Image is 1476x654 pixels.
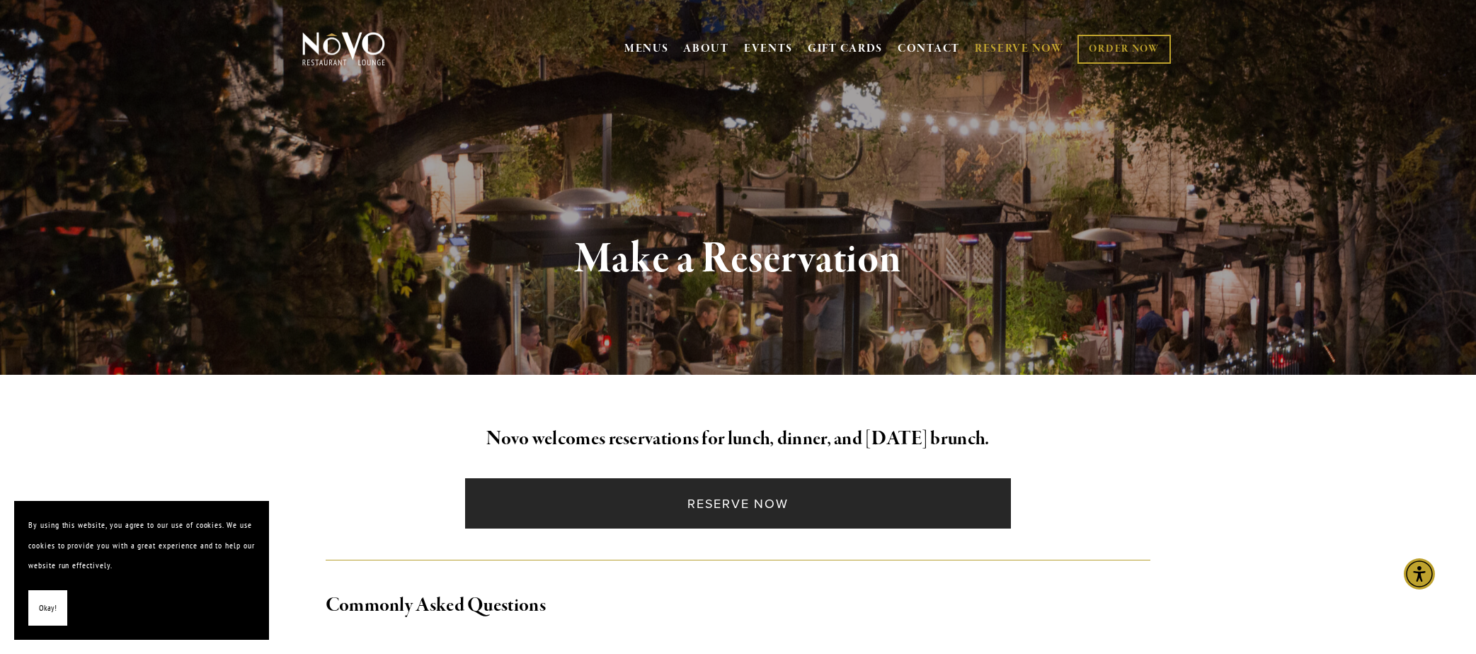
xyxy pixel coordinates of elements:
[975,35,1064,62] a: RESERVE NOW
[683,42,729,56] a: ABOUT
[326,424,1151,454] h2: Novo welcomes reservations for lunch, dinner, and [DATE] brunch.
[624,42,669,56] a: MENUS
[326,591,1151,621] h2: Commonly Asked Questions
[28,515,255,576] p: By using this website, you agree to our use of cookies. We use cookies to provide you with a grea...
[39,598,57,619] span: Okay!
[465,478,1011,529] a: Reserve Now
[898,35,960,62] a: CONTACT
[575,232,901,286] strong: Make a Reservation
[744,42,793,56] a: EVENTS
[299,31,388,67] img: Novo Restaurant &amp; Lounge
[14,501,269,640] section: Cookie banner
[28,590,67,626] button: Okay!
[808,35,883,62] a: GIFT CARDS
[1077,35,1170,64] a: ORDER NOW
[1404,558,1435,590] div: Accessibility Menu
